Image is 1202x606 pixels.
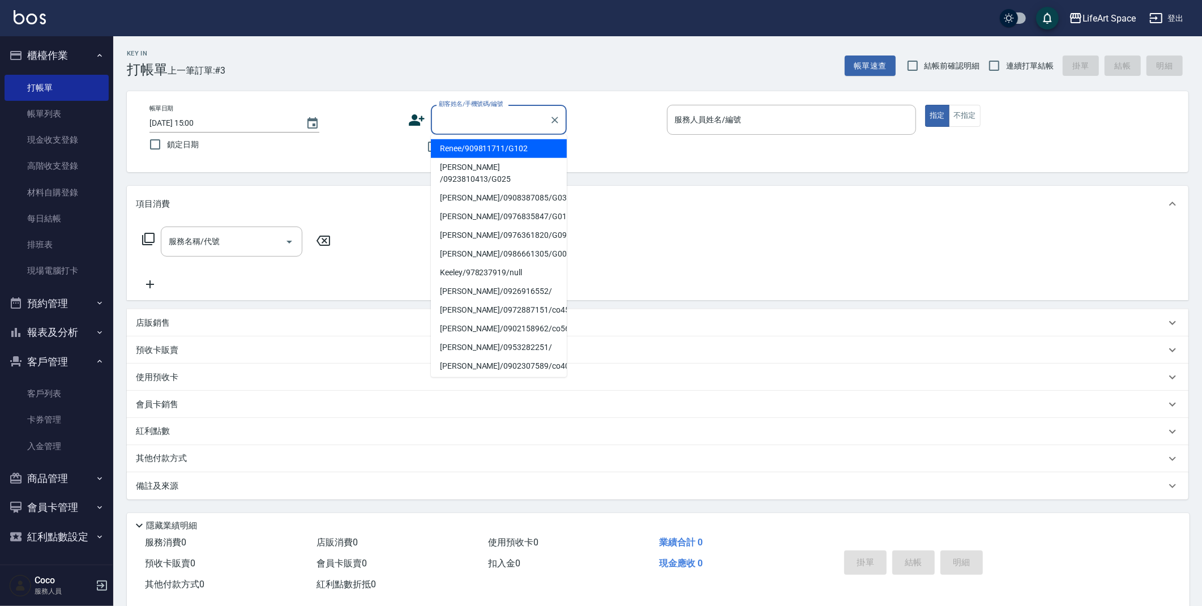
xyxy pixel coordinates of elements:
p: 紅利點數 [136,425,176,438]
a: 入金管理 [5,433,109,459]
p: 預收卡販賣 [136,344,178,356]
span: 使用預收卡 0 [488,537,538,548]
span: 扣入金 0 [488,558,520,569]
a: 每日結帳 [5,206,109,232]
li: [PERSON_NAME]/0902158962/co569* [431,319,567,338]
div: 會員卡銷售 [127,391,1188,418]
a: 帳單列表 [5,101,109,127]
a: 現場電腦打卡 [5,258,109,284]
li: [PERSON_NAME]/0986661305/G002 [431,245,567,263]
button: 商品管理 [5,464,109,493]
p: 項目消費 [136,198,170,210]
li: [PERSON_NAME]/0976361820/G095 [431,226,567,245]
span: 預收卡販賣 0 [145,558,195,569]
a: 卡券管理 [5,407,109,433]
button: 會員卡管理 [5,493,109,522]
span: 業績合計 0 [659,537,703,548]
li: [PERSON_NAME]/0902307589/co406* [431,357,567,375]
button: 櫃檯作業 [5,41,109,70]
button: 預約管理 [5,289,109,318]
div: 店販銷售 [127,309,1188,336]
span: 鎖定日期 [167,139,199,151]
img: Logo [14,10,46,24]
li: [PERSON_NAME]/0908387085/G032 [431,189,567,207]
span: 現金應收 0 [659,558,703,569]
input: YYYY/MM/DD hh:mm [149,114,294,133]
li: [PERSON_NAME]/0926916552/ [431,282,567,301]
span: 連續打單結帳 [1006,60,1054,72]
label: 帳單日期 [149,104,173,113]
li: [PERSON_NAME]/0981978931/8931ro [431,375,567,394]
span: 結帳前確認明細 [925,60,980,72]
img: Person [9,574,32,597]
div: 紅利點數 [127,418,1188,445]
a: 現金收支登錄 [5,127,109,153]
h3: 打帳單 [127,62,168,78]
a: 打帳單 [5,75,109,101]
a: 材料自購登錄 [5,180,109,206]
span: 會員卡販賣 0 [316,558,367,569]
li: [PERSON_NAME]/0953282251/ [431,338,567,357]
button: 客戶管理 [5,347,109,377]
div: 其他付款方式 [127,445,1188,472]
span: 紅利點數折抵 0 [316,579,376,590]
button: 紅利點數設定 [5,522,109,552]
li: Keeley/978237919/null [431,263,567,282]
button: 不指定 [949,105,981,127]
p: 服務人員 [35,586,92,596]
button: save [1036,7,1059,29]
li: [PERSON_NAME] /0923810413/G025 [431,158,567,189]
li: Renee/909811711/G102 [431,139,567,158]
div: 使用預收卡 [127,364,1188,391]
div: 預收卡販賣 [127,336,1188,364]
h2: Key In [127,50,168,57]
div: LifeArt Space [1083,11,1136,25]
label: 顧客姓名/手機號碼/編號 [439,100,503,108]
button: 指定 [925,105,949,127]
li: [PERSON_NAME]/0976835847/G013 [431,207,567,226]
p: 隱藏業績明細 [146,520,197,532]
span: 其他付款方式 0 [145,579,204,590]
div: 項目消費 [127,186,1188,222]
button: Choose date, selected date is 2025-10-13 [299,110,326,137]
p: 其他付款方式 [136,453,193,465]
div: 備註及來源 [127,472,1188,500]
button: 登出 [1145,8,1188,29]
span: 店販消費 0 [316,537,358,548]
span: 服務消費 0 [145,537,186,548]
button: 報表及分析 [5,318,109,347]
a: 排班表 [5,232,109,258]
p: 備註及來源 [136,480,178,492]
button: LifeArt Space [1064,7,1140,30]
p: 店販銷售 [136,317,170,329]
li: [PERSON_NAME]/0972887151/co459* [431,301,567,319]
p: 會員卡銷售 [136,399,178,411]
button: 帳單速查 [845,56,896,76]
span: 上一筆訂單:#3 [168,63,226,78]
a: 高階收支登錄 [5,153,109,179]
button: Open [280,233,298,251]
button: Clear [547,112,563,128]
p: 使用預收卡 [136,372,178,383]
h5: Coco [35,575,92,586]
a: 客戶列表 [5,381,109,407]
